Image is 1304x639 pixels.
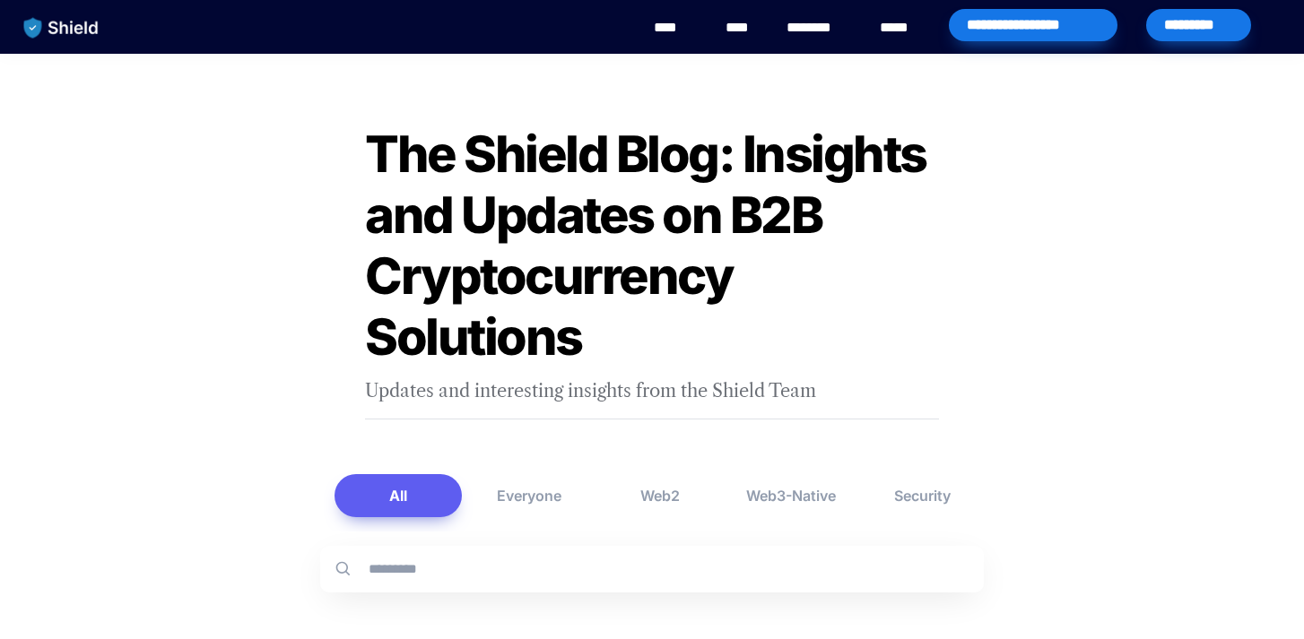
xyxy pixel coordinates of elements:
span: Updates and interesting insights from the Shield Team [365,380,816,402]
button: Web2 [596,474,724,517]
button: Web3-Native [727,474,855,517]
button: All [335,474,462,517]
button: Everyone [465,474,593,517]
span: The Shield Blog: Insights and Updates on B2B Cryptocurrency Solutions [365,124,935,367]
img: website logo [15,9,108,47]
button: Security [858,474,986,517]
